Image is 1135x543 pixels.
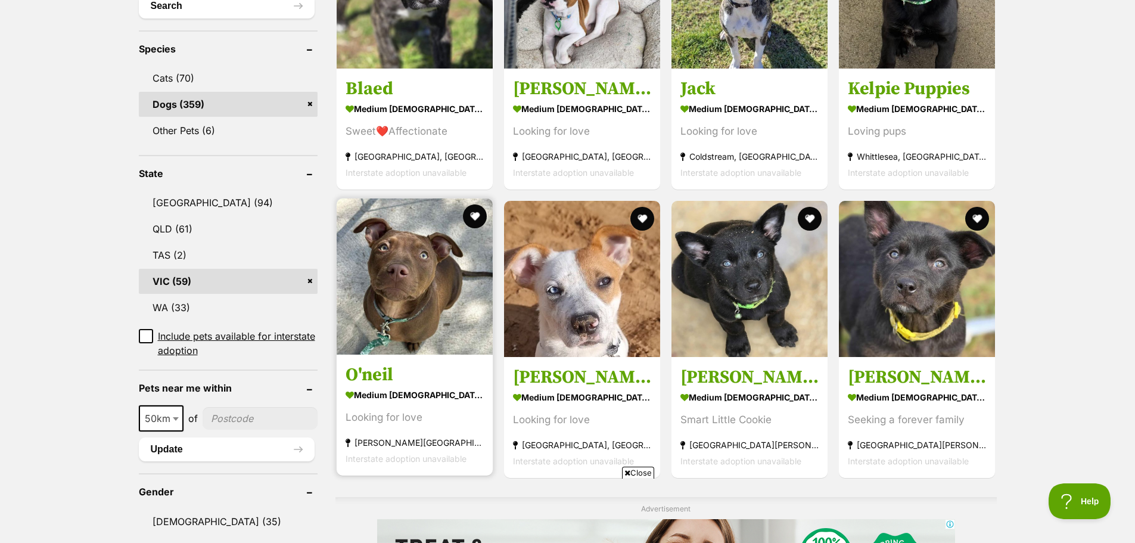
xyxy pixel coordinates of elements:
span: Interstate adoption unavailable [680,456,801,466]
a: Dogs (359) [139,92,318,117]
strong: Whittlesea, [GEOGRAPHIC_DATA] [848,148,986,165]
span: 50km [139,405,184,432]
span: Interstate adoption unavailable [346,167,467,178]
header: Species [139,44,318,54]
strong: [GEOGRAPHIC_DATA], [GEOGRAPHIC_DATA] [513,148,651,165]
strong: [GEOGRAPHIC_DATA][PERSON_NAME][GEOGRAPHIC_DATA] [848,437,986,453]
span: Interstate adoption unavailable [848,167,969,178]
button: Update [139,437,315,461]
h3: [PERSON_NAME] [680,366,819,389]
button: favourite [966,207,990,231]
div: Looking for love [513,123,651,139]
strong: medium [DEMOGRAPHIC_DATA] Dog [848,100,986,117]
h3: [PERSON_NAME] [848,366,986,389]
div: Smart Little Cookie [680,412,819,428]
a: TAS (2) [139,243,318,268]
div: Seeking a forever family [848,412,986,428]
a: QLD (61) [139,216,318,241]
h3: O'neil [346,364,484,386]
a: WA (33) [139,295,318,320]
strong: medium [DEMOGRAPHIC_DATA] Dog [680,389,819,406]
h3: [PERSON_NAME] [513,366,651,389]
div: Loving pups [848,123,986,139]
header: Pets near me within [139,383,318,393]
strong: medium [DEMOGRAPHIC_DATA] Dog [848,389,986,406]
img: O'neil - American Staffordshire Terrier Dog [337,198,493,355]
a: Jack medium [DEMOGRAPHIC_DATA] Dog Looking for love Coldstream, [GEOGRAPHIC_DATA] Interstate adop... [671,69,828,190]
iframe: Advertisement [351,483,785,537]
button: favourite [798,207,822,231]
div: Looking for love [513,412,651,428]
span: Interstate adoption unavailable [513,167,634,178]
strong: medium [DEMOGRAPHIC_DATA] Dog [346,100,484,117]
span: Interstate adoption unavailable [513,456,634,466]
span: 50km [140,410,182,427]
a: Include pets available for interstate adoption [139,329,318,358]
h3: Kelpie Puppies [848,77,986,100]
a: [PERSON_NAME] medium [DEMOGRAPHIC_DATA] Dog Seeking a forever family [GEOGRAPHIC_DATA][PERSON_NAM... [839,357,995,478]
span: of [188,411,198,426]
strong: medium [DEMOGRAPHIC_DATA] Dog [680,100,819,117]
a: Other Pets (6) [139,118,318,143]
div: Sweet❤️Affectionate [346,123,484,139]
span: Interstate adoption unavailable [848,456,969,466]
strong: Coldstream, [GEOGRAPHIC_DATA] [680,148,819,165]
a: [PERSON_NAME] medium [DEMOGRAPHIC_DATA] Dog Smart Little Cookie [GEOGRAPHIC_DATA][PERSON_NAME][GE... [671,357,828,478]
span: Interstate adoption unavailable [346,454,467,464]
header: State [139,168,318,179]
strong: [PERSON_NAME][GEOGRAPHIC_DATA], [GEOGRAPHIC_DATA] [346,435,484,451]
img: Hallie - Australian Cattle Dog x American Staffordshire Terrier Dog [504,201,660,357]
input: postcode [203,407,318,430]
img: Asher - Australian Kelpie Dog [671,201,828,357]
img: Otto - Australian Kelpie Dog [839,201,995,357]
div: Looking for love [680,123,819,139]
iframe: Help Scout Beacon - Open [1049,483,1111,519]
a: [DEMOGRAPHIC_DATA] (35) [139,509,318,534]
h3: [PERSON_NAME] [513,77,651,100]
h3: Blaed [346,77,484,100]
strong: [GEOGRAPHIC_DATA], [GEOGRAPHIC_DATA] [513,437,651,453]
strong: medium [DEMOGRAPHIC_DATA] Dog [346,386,484,404]
a: [GEOGRAPHIC_DATA] (94) [139,190,318,215]
span: Interstate adoption unavailable [680,167,801,178]
a: [PERSON_NAME] medium [DEMOGRAPHIC_DATA] Dog Looking for love [GEOGRAPHIC_DATA], [GEOGRAPHIC_DATA]... [504,69,660,190]
button: favourite [463,204,487,228]
strong: [GEOGRAPHIC_DATA], [GEOGRAPHIC_DATA] [346,148,484,165]
a: Cats (70) [139,66,318,91]
header: Gender [139,486,318,497]
a: O'neil medium [DEMOGRAPHIC_DATA] Dog Looking for love [PERSON_NAME][GEOGRAPHIC_DATA], [GEOGRAPHIC... [337,355,493,476]
a: Blaed medium [DEMOGRAPHIC_DATA] Dog Sweet❤️Affectionate [GEOGRAPHIC_DATA], [GEOGRAPHIC_DATA] Inte... [337,69,493,190]
span: Close [622,467,654,479]
h3: Jack [680,77,819,100]
a: [PERSON_NAME] medium [DEMOGRAPHIC_DATA] Dog Looking for love [GEOGRAPHIC_DATA], [GEOGRAPHIC_DATA]... [504,357,660,478]
strong: medium [DEMOGRAPHIC_DATA] Dog [513,389,651,406]
a: VIC (59) [139,269,318,294]
strong: [GEOGRAPHIC_DATA][PERSON_NAME][GEOGRAPHIC_DATA] [680,437,819,453]
button: favourite [630,207,654,231]
div: Looking for love [346,409,484,426]
a: Kelpie Puppies medium [DEMOGRAPHIC_DATA] Dog Loving pups Whittlesea, [GEOGRAPHIC_DATA] Interstate... [839,69,995,190]
span: Include pets available for interstate adoption [158,329,318,358]
strong: medium [DEMOGRAPHIC_DATA] Dog [513,100,651,117]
